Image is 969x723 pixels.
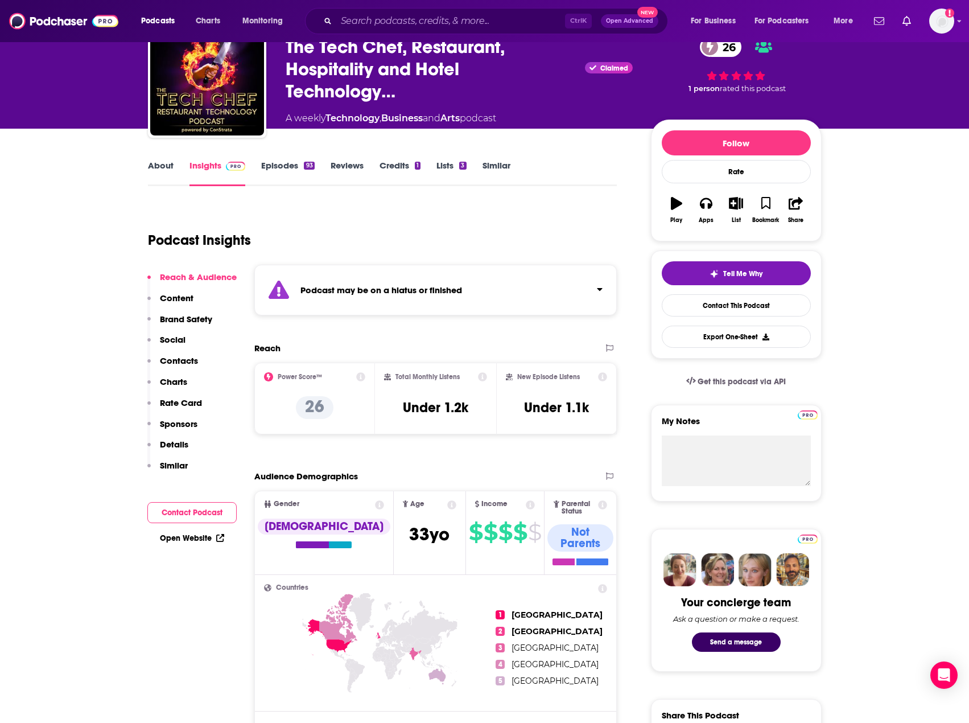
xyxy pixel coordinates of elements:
span: [GEOGRAPHIC_DATA] [512,659,599,669]
a: Show notifications dropdown [898,11,916,31]
span: New [637,7,658,18]
a: Open Website [160,533,224,543]
a: Business [381,113,423,124]
button: Reach & Audience [147,272,237,293]
button: List [721,190,751,231]
span: $ [484,523,497,541]
span: rated this podcast [720,84,786,93]
span: 4 [496,660,505,669]
span: 1 [496,610,505,619]
div: Play [670,217,682,224]
p: Reach & Audience [160,272,237,282]
span: [GEOGRAPHIC_DATA] [512,626,603,636]
button: Social [147,334,185,355]
a: Lists3 [436,160,466,186]
div: 1 [415,162,420,170]
svg: Add a profile image [945,9,954,18]
span: $ [498,523,512,541]
p: Sponsors [160,418,197,429]
button: Share [781,190,810,231]
span: Podcasts [141,13,175,29]
p: Content [160,293,193,303]
span: Income [481,500,508,508]
button: Similar [147,460,188,481]
span: 1 person [688,84,720,93]
div: [DEMOGRAPHIC_DATA] [258,519,390,535]
div: Your concierge team [681,595,791,610]
h2: Total Monthly Listens [395,373,460,381]
span: [GEOGRAPHIC_DATA] [512,676,599,686]
button: open menu [826,12,867,30]
span: For Business [691,13,736,29]
a: Technology [325,113,380,124]
button: Sponsors [147,418,197,439]
span: Logged in as rpearson [929,9,954,34]
a: Show notifications dropdown [869,11,889,31]
h2: New Episode Listens [517,373,580,381]
img: Barbara Profile [701,553,734,586]
span: Claimed [600,65,628,71]
p: Rate Card [160,397,202,408]
a: Arts [440,113,460,124]
span: For Podcasters [754,13,809,29]
img: Podchaser - Follow, Share and Rate Podcasts [9,10,118,32]
p: Details [160,439,188,450]
img: Podchaser Pro [798,535,818,544]
a: Credits1 [380,160,420,186]
span: and [423,113,440,124]
button: Follow [662,130,811,155]
button: Contact Podcast [147,502,237,523]
h3: Under 1.2k [403,399,468,416]
img: Podchaser Pro [226,162,246,171]
span: $ [528,523,541,541]
a: Contact This Podcast [662,294,811,317]
h3: Under 1.1k [524,399,589,416]
div: Apps [699,217,714,224]
a: About [148,160,174,186]
button: Apps [691,190,721,231]
button: Play [662,190,691,231]
a: Charts [188,12,227,30]
img: Jon Profile [776,553,809,586]
input: Search podcasts, credits, & more... [336,12,565,30]
p: Similar [160,460,188,471]
span: 33 yo [409,523,450,545]
img: Jules Profile [739,553,772,586]
div: 93 [304,162,314,170]
span: [GEOGRAPHIC_DATA] [512,610,603,620]
button: Content [147,293,193,314]
a: Reviews [331,160,364,186]
a: Similar [483,160,510,186]
span: Get this podcast via API [698,377,786,387]
img: Podchaser Pro [798,410,818,420]
div: List [732,217,741,224]
span: Tell Me Why [723,269,762,278]
a: Pro website [798,533,818,544]
button: Details [147,439,188,460]
div: Search podcasts, credits, & more... [316,8,679,34]
p: Contacts [160,355,198,366]
button: open menu [683,12,750,30]
span: Open Advanced [606,18,653,24]
img: User Profile [929,9,954,34]
button: open menu [234,12,298,30]
span: $ [513,523,527,541]
button: open menu [133,12,189,30]
button: Bookmark [751,190,781,231]
img: The Tech Chef, Restaurant, Hospitality and Hotel Technology Business Podcast [150,22,264,135]
span: Monitoring [242,13,283,29]
div: 3 [459,162,466,170]
div: Bookmark [752,217,779,224]
span: More [834,13,853,29]
div: Open Intercom Messenger [930,662,958,689]
div: Rate [662,160,811,183]
a: Get this podcast via API [677,368,795,396]
h2: Reach [254,343,281,354]
span: $ [469,523,483,541]
a: Episodes93 [261,160,314,186]
h3: Share This Podcast [662,710,739,721]
img: tell me why sparkle [710,269,719,278]
button: Export One-Sheet [662,326,811,348]
button: Rate Card [147,397,202,418]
